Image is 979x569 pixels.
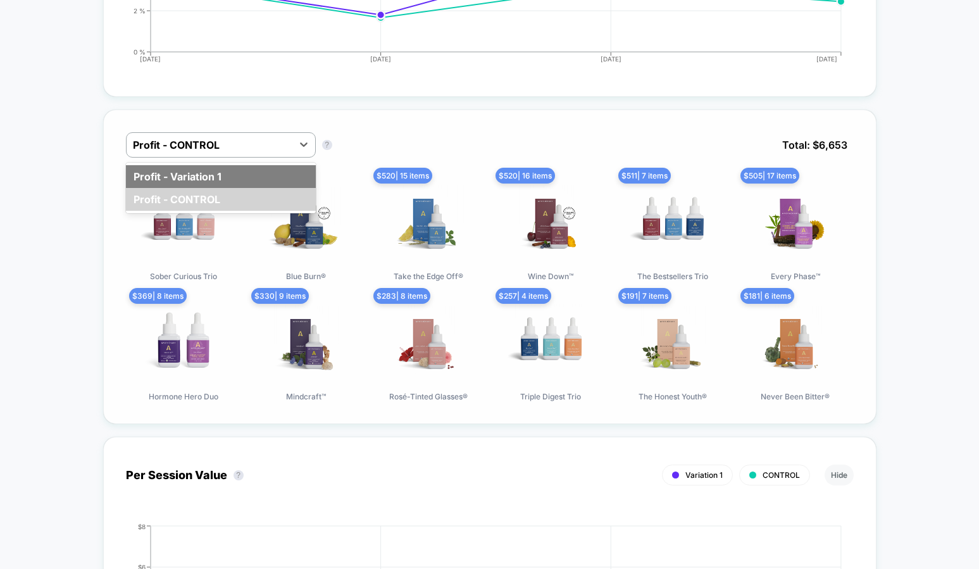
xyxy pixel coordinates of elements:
[506,297,595,385] img: Triple Digest Trio
[149,392,218,401] span: Hormone Hero Duo
[618,288,671,304] span: $ 191 | 7 items
[763,470,800,480] span: CONTROL
[389,392,468,401] span: Rosé-Tinted Glasses®
[129,288,187,304] span: $ 369 | 8 items
[825,465,854,485] button: Hide
[286,272,326,281] span: Blue Burn®
[528,272,573,281] span: Wine Down™
[134,47,146,55] tspan: 0 %
[286,392,326,401] span: Mindcraft™
[139,297,228,385] img: Hormone Hero Duo
[126,165,316,188] div: Profit - Variation 1
[751,297,840,385] img: Never Been Bitter®
[384,297,473,385] img: Rosé-Tinted Glasses®
[139,177,228,265] img: Sober Curious Trio
[685,470,723,480] span: Variation 1
[816,55,837,63] tspan: [DATE]
[370,55,391,63] tspan: [DATE]
[150,272,217,281] span: Sober Curious Trio
[126,188,316,211] div: Profit - CONTROL
[761,392,830,401] span: Never Been Bitter®
[251,288,309,304] span: $ 330 | 9 items
[373,288,430,304] span: $ 283 | 8 items
[520,392,581,401] span: Triple Digest Trio
[261,177,350,265] img: Blue Burn®
[776,132,854,158] span: Total: $ 6,653
[740,168,799,184] span: $ 505 | 17 items
[506,177,595,265] img: Wine Down™
[628,177,717,265] img: The Bestsellers Trio
[637,272,708,281] span: The Bestsellers Trio
[771,272,820,281] span: Every Phase™
[234,470,244,480] button: ?
[618,168,671,184] span: $ 511 | 7 items
[740,288,794,304] span: $ 181 | 6 items
[496,168,555,184] span: $ 520 | 16 items
[601,55,621,63] tspan: [DATE]
[134,6,146,14] tspan: 2 %
[384,177,473,265] img: Take the Edge Off®
[628,297,717,385] img: The Honest Youth®
[138,522,146,530] tspan: $8
[261,297,350,385] img: Mindcraft™
[751,177,840,265] img: Every Phase™
[322,140,332,150] button: ?
[373,168,432,184] span: $ 520 | 15 items
[639,392,707,401] span: The Honest Youth®
[394,272,463,281] span: Take the Edge Off®
[140,55,161,63] tspan: [DATE]
[496,288,551,304] span: $ 257 | 4 items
